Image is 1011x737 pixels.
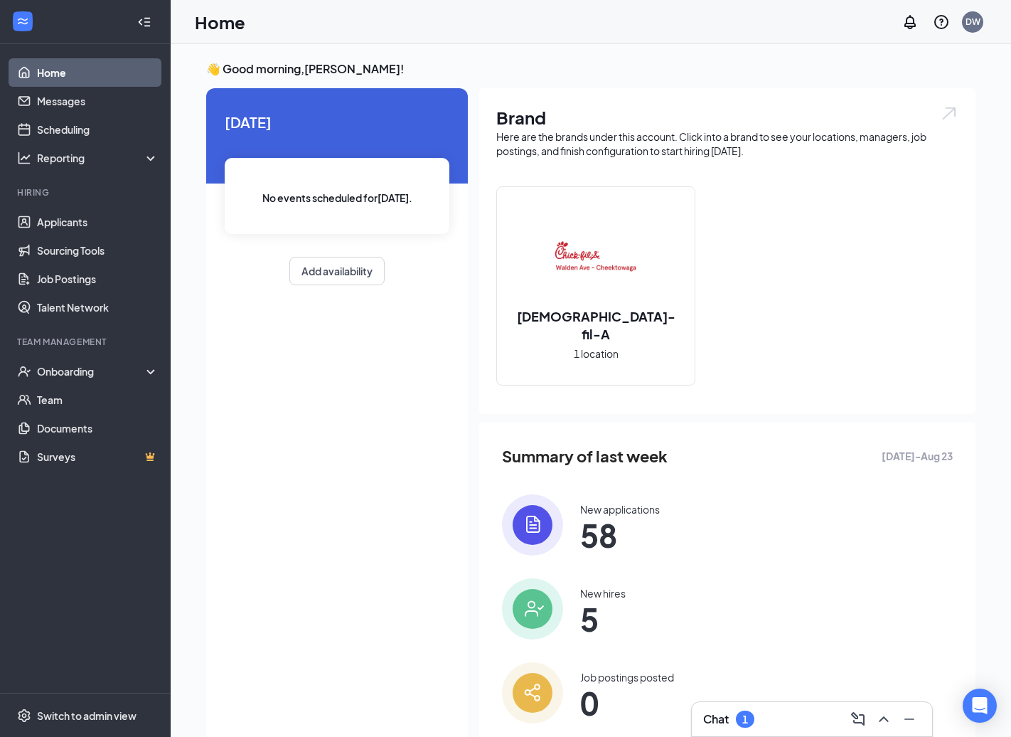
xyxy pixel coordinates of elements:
[580,606,626,632] span: 5
[37,364,146,378] div: Onboarding
[940,105,958,122] img: open.6027fd2a22e1237b5b06.svg
[37,386,159,414] a: Team
[882,448,953,464] span: [DATE] - Aug 23
[872,708,895,731] button: ChevronUp
[17,151,31,165] svg: Analysis
[16,14,30,28] svg: WorkstreamLogo
[195,10,245,34] h1: Home
[898,708,921,731] button: Minimize
[37,414,159,442] a: Documents
[496,105,958,129] h1: Brand
[262,190,412,206] span: No events scheduled for [DATE] .
[901,711,918,728] svg: Minimize
[580,586,626,600] div: New hires
[17,364,31,378] svg: UserCheck
[850,711,867,728] svg: ComposeMessage
[206,61,975,77] h3: 👋 Good morning, [PERSON_NAME] !
[875,711,892,728] svg: ChevronUp
[902,14,919,31] svg: Notifications
[37,87,159,115] a: Messages
[502,494,563,556] img: icon
[137,15,151,29] svg: Collapse
[847,708,870,731] button: ComposeMessage
[502,578,563,640] img: icon
[550,211,641,302] img: Chick-fil-A
[225,111,449,133] span: [DATE]
[37,115,159,144] a: Scheduling
[933,14,950,31] svg: QuestionInfo
[37,293,159,322] a: Talent Network
[963,689,997,723] div: Open Intercom Messenger
[580,690,674,716] span: 0
[289,257,385,285] button: Add availability
[703,711,729,727] h3: Chat
[580,522,660,548] span: 58
[574,346,619,361] span: 1 location
[17,336,156,348] div: Team Management
[37,709,137,723] div: Switch to admin view
[37,442,159,471] a: SurveysCrown
[742,714,748,726] div: 1
[37,208,159,236] a: Applicants
[502,444,668,469] span: Summary of last week
[37,265,159,293] a: Job Postings
[37,236,159,265] a: Sourcing Tools
[502,662,563,723] img: icon
[497,307,695,343] h2: [DEMOGRAPHIC_DATA]-fil-A
[17,709,31,723] svg: Settings
[37,58,159,87] a: Home
[580,502,660,516] div: New applications
[965,16,980,28] div: DW
[496,129,958,158] div: Here are the brands under this account. Click into a brand to see your locations, managers, job p...
[37,151,159,165] div: Reporting
[17,186,156,198] div: Hiring
[580,670,674,684] div: Job postings posted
